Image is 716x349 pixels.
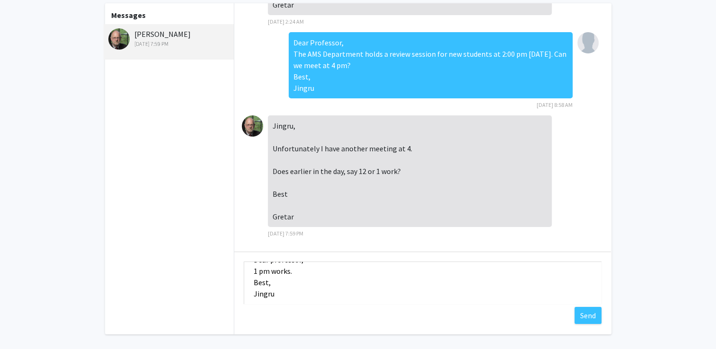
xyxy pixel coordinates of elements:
[268,230,303,237] span: [DATE] 7:59 PM
[289,32,573,98] div: Dear Professor, The AMS Department holds a review session for new students at 2:00 pm [DATE]. Can...
[111,10,146,20] b: Messages
[244,262,601,304] textarea: Message
[7,306,40,342] iframe: Chat
[577,32,599,53] img: Jingru Luo
[108,28,232,48] div: [PERSON_NAME]
[268,18,304,25] span: [DATE] 2:24 AM
[108,28,130,50] img: Gretar Tryggvason
[268,115,552,227] div: Jingru, Unfortunately I have another meeting at 4. Does earlier in the day, say 12 or 1 work? Bes...
[242,115,263,137] img: Gretar Tryggvason
[537,101,573,108] span: [DATE] 8:58 AM
[108,40,232,48] div: [DATE] 7:59 PM
[575,307,601,324] button: Send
